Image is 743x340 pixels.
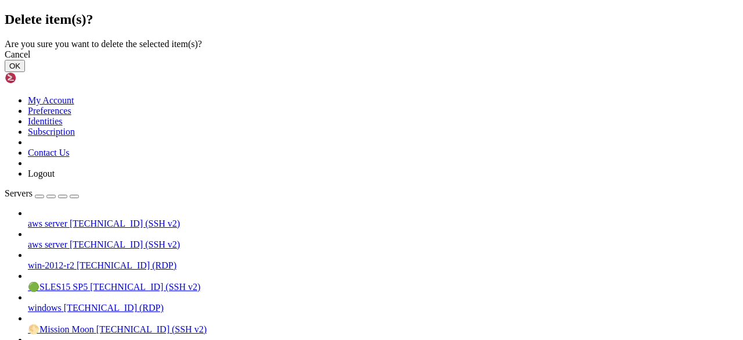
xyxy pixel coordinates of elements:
div: Cancel [5,49,738,60]
span: 🌕Mission Moon [28,324,94,334]
li: 🟢SLES15 SP5 [TECHNICAL_ID] (SSH v2) [28,271,738,292]
span: [TECHNICAL_ID] (RDP) [64,303,164,313]
a: Contact Us [28,148,70,158]
span: Servers [5,188,33,198]
span: [TECHNICAL_ID] (RDP) [77,260,176,270]
span: [TECHNICAL_ID] (SSH v2) [96,324,207,334]
span: aws server [28,239,67,249]
span: win-2012-r2 [28,260,74,270]
li: aws server [TECHNICAL_ID] (SSH v2) [28,208,738,229]
h2: Delete item(s)? [5,12,738,27]
a: Subscription [28,127,75,137]
img: Shellngn [5,72,71,84]
div: Are you sure you want to delete the selected item(s)? [5,39,738,49]
span: [TECHNICAL_ID] (SSH v2) [90,282,200,292]
a: aws server [TECHNICAL_ID] (SSH v2) [28,239,738,250]
a: 🌕Mission Moon [TECHNICAL_ID] (SSH v2) [28,324,738,335]
a: windows [TECHNICAL_ID] (RDP) [28,303,738,313]
span: aws server [28,219,67,228]
a: 🟢SLES15 SP5 [TECHNICAL_ID] (SSH v2) [28,281,738,292]
li: 🌕Mission Moon [TECHNICAL_ID] (SSH v2) [28,313,738,335]
li: aws server [TECHNICAL_ID] (SSH v2) [28,229,738,250]
span: 🟢SLES15 SP5 [28,282,88,292]
a: Identities [28,116,63,126]
span: windows [28,303,62,313]
li: windows [TECHNICAL_ID] (RDP) [28,292,738,313]
a: My Account [28,95,74,105]
a: Logout [28,169,55,178]
a: aws server [TECHNICAL_ID] (SSH v2) [28,219,738,229]
li: win-2012-r2 [TECHNICAL_ID] (RDP) [28,250,738,271]
span: [TECHNICAL_ID] (SSH v2) [70,239,180,249]
a: win-2012-r2 [TECHNICAL_ID] (RDP) [28,260,738,271]
span: [TECHNICAL_ID] (SSH v2) [70,219,180,228]
a: Preferences [28,106,71,116]
a: Servers [5,188,79,198]
button: OK [5,60,25,72]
